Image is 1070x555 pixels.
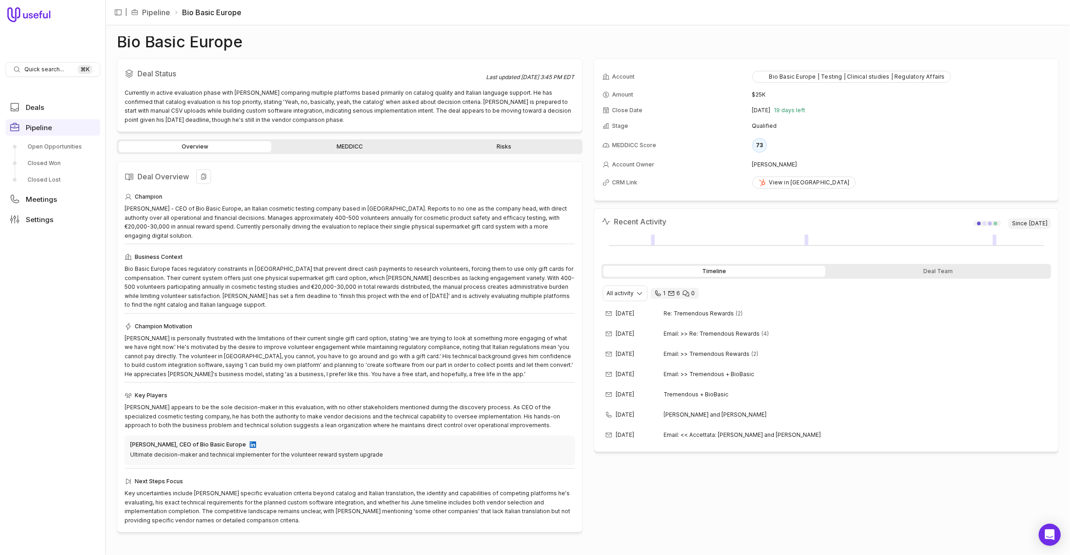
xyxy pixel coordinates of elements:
span: Deals [26,104,44,111]
a: Meetings [6,191,100,207]
div: Business Context [125,252,575,263]
time: [DATE] [616,411,635,418]
span: Quick search... [24,66,64,73]
img: LinkedIn [250,441,256,448]
div: Key uncertainties include [PERSON_NAME] specific evaluation criteria beyond catalog and Italian t... [125,489,575,525]
a: Deals [6,99,100,115]
h2: Deal Status [125,66,486,81]
span: CRM Link [612,179,638,186]
span: 4 emails in thread [762,330,769,338]
h1: Bio Basic Europe [117,36,243,47]
span: 2 emails in thread [736,310,743,317]
span: Email: << Accettata: [PERSON_NAME] and [PERSON_NAME] [664,431,821,439]
div: [PERSON_NAME] is personally frustrated with the limitations of their current single gift card opt... [125,334,575,379]
time: [DATE] [616,371,635,378]
td: Qualified [752,119,1050,133]
span: Account Owner [612,161,655,168]
span: Email: >> Tremendous + BioBasic [664,371,755,378]
span: Email: >> Tremendous Rewards [664,350,750,358]
h2: Deal Overview [125,169,575,184]
div: [PERSON_NAME] - CEO of Bio Basic Europe, an Italian cosmetic testing company based in [GEOGRAPHIC... [125,204,575,240]
time: [DATE] [616,350,635,358]
div: Last updated [486,74,575,81]
span: Re: Tremendous Rewards [664,310,734,317]
h2: Recent Activity [601,216,667,227]
button: Bio Basic Europe | Testing | Clinical studies | Regulatory Affairs [752,71,951,83]
span: Meetings [26,196,57,203]
span: Tremendous + BioBasic [664,391,729,398]
div: Next Steps Focus [125,476,575,487]
span: 2 emails in thread [752,350,759,358]
time: [DATE] [616,330,635,338]
span: MEDDICC Score [612,142,657,149]
span: | [125,7,127,18]
a: Settings [6,211,100,228]
time: [DATE] 3:45 PM EDT [521,74,575,80]
a: Risks [428,141,580,152]
td: $25K [752,87,1050,102]
a: Closed Lost [6,172,100,187]
time: [DATE] [616,310,635,317]
span: Email: >> Re: Tremendous Rewards [664,330,760,338]
a: Closed Won [6,156,100,171]
time: [DATE] [616,431,635,439]
span: Account [612,73,635,80]
time: [DATE] [1029,220,1047,227]
a: Overview [119,141,271,152]
div: View in [GEOGRAPHIC_DATA] [758,179,850,186]
td: [PERSON_NAME] [752,157,1050,172]
div: [PERSON_NAME] appears to be the sole decision-maker in this evaluation, with no other stakeholder... [125,403,575,430]
time: [DATE] [752,107,771,114]
span: Close Date [612,107,643,114]
div: Deal Team [827,266,1049,277]
div: Bio Basic Europe | Testing | Clinical studies | Regulatory Affairs [758,73,945,80]
button: Collapse sidebar [111,6,125,19]
span: [PERSON_NAME] and [PERSON_NAME] [664,411,1037,418]
a: Pipeline [142,7,170,18]
div: 1 call and 6 email threads [651,288,699,299]
a: Open Opportunities [6,139,100,154]
div: 73 [752,138,767,153]
div: Champion [125,191,575,202]
span: Since [1008,218,1051,229]
div: [PERSON_NAME], CEO of Bio Basic Europe [130,441,246,448]
kbd: ⌘ K [78,65,92,74]
li: Bio Basic Europe [174,7,241,18]
span: Settings [26,216,53,223]
div: Key Players [125,390,575,401]
span: Stage [612,122,629,130]
div: Ultimate decision-maker and technical implementer for the volunteer reward system upgrade [130,450,569,459]
div: Bio Basic Europe faces regulatory constraints in [GEOGRAPHIC_DATA] that prevent direct cash payme... [125,264,575,309]
div: Timeline [603,266,825,277]
span: Amount [612,91,634,98]
div: Currently in active evaluation phase with [PERSON_NAME] comparing multiple platforms based primar... [125,88,575,124]
a: Pipeline [6,119,100,136]
span: Pipeline [26,124,52,131]
a: View in [GEOGRAPHIC_DATA] [752,177,856,189]
a: MEDDICC [273,141,426,152]
time: [DATE] [616,391,635,398]
div: Champion Motivation [125,321,575,332]
div: Open Intercom Messenger [1039,524,1061,546]
span: 19 days left [774,107,806,114]
div: Pipeline submenu [6,139,100,187]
